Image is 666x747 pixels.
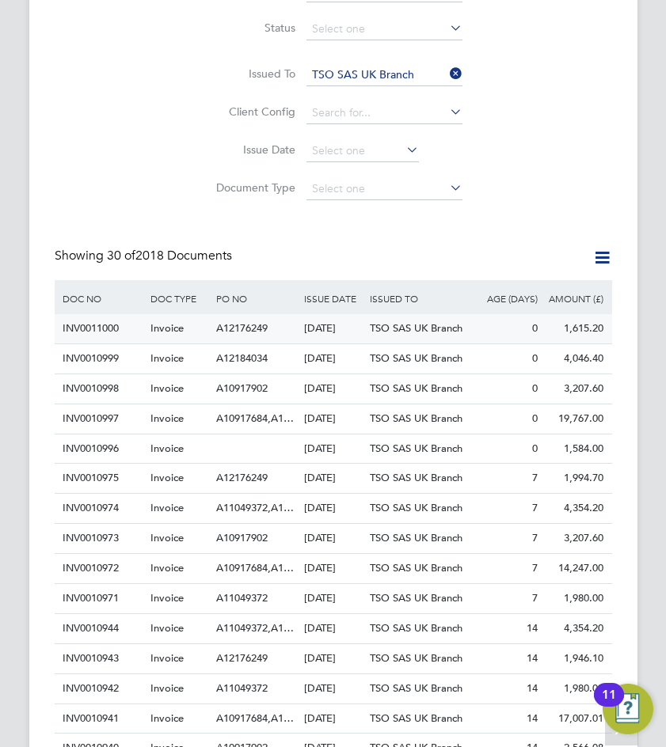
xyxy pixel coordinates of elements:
div: INV0010973 [59,524,147,553]
div: 1,994.70 [542,464,607,493]
div: 1,980.00 [542,584,607,613]
div: INV0010996 [59,434,147,464]
div: INV0010972 [59,554,147,583]
span: TSO SAS UK Branch [370,621,462,635]
span: A12184034 [216,351,268,365]
div: Showing [55,248,235,264]
button: Open Resource Center, 11 new notifications [603,684,653,734]
div: 19,767.00 [542,404,607,434]
div: AMOUNT (£) [542,280,607,317]
span: 14 [527,621,538,635]
span: Invoice [150,381,184,395]
div: 1,980.00 [542,674,607,703]
span: 30 of [107,248,135,264]
div: INV0010998 [59,374,147,404]
div: 14,247.00 [542,554,607,583]
div: INV0010944 [59,614,147,643]
span: TSO SAS UK Branch [370,531,462,544]
div: [DATE] [300,494,366,523]
span: A10917902 [216,531,268,544]
span: 0 [532,442,538,455]
span: Invoice [150,351,184,365]
span: A10917684,A1… [216,561,294,574]
span: Invoice [150,621,184,635]
div: INV0010974 [59,494,147,523]
span: A10917902 [216,381,268,395]
div: 1,584.00 [542,434,607,464]
div: [DATE] [300,344,366,373]
span: Invoice [150,471,184,484]
div: ISSUE DATE [300,280,366,317]
div: 1,615.20 [542,314,607,343]
div: 4,354.20 [542,494,607,523]
span: TSO SAS UK Branch [370,381,462,395]
span: 14 [527,651,538,665]
div: [DATE] [300,614,366,643]
span: 0 [532,321,538,335]
span: TSO SAS UK Branch [370,591,462,605]
span: Invoice [150,711,184,725]
span: A11049372 [216,681,268,695]
div: [DATE] [300,314,366,343]
input: Select one [306,178,462,200]
span: TSO SAS UK Branch [370,442,462,455]
span: 7 [532,531,538,544]
div: [DATE] [300,404,366,434]
span: A12176249 [216,321,268,335]
label: Issue Date [204,142,295,157]
input: Select one [306,18,462,40]
label: Client Config [204,104,295,119]
span: A11049372,A1… [216,501,294,514]
div: INV0010943 [59,644,147,673]
div: DOC TYPE [147,280,212,317]
span: TSO SAS UK Branch [370,471,462,484]
span: TSO SAS UK Branch [370,501,462,514]
div: PO NO [212,280,300,317]
div: [DATE] [300,554,366,583]
span: 7 [532,501,538,514]
span: TSO SAS UK Branch [370,681,462,695]
div: 17,007.01 [542,704,607,734]
span: A10917684,A1… [216,711,294,725]
label: Document Type [204,180,295,195]
div: 3,207.60 [542,374,607,404]
span: A11049372 [216,591,268,605]
div: INV0010941 [59,704,147,734]
div: [DATE] [300,374,366,404]
div: [DATE] [300,644,366,673]
div: [DATE] [300,704,366,734]
span: Invoice [150,531,184,544]
div: AGE (DAYS) [476,280,542,317]
div: INV0010942 [59,674,147,703]
span: Invoice [150,442,184,455]
div: [DATE] [300,524,366,553]
span: Invoice [150,321,184,335]
div: INV0010999 [59,344,147,373]
div: 4,354.20 [542,614,607,643]
span: TSO SAS UK Branch [370,321,462,335]
span: Invoice [150,651,184,665]
span: A12176249 [216,471,268,484]
div: [DATE] [300,434,366,464]
span: Invoice [150,561,184,574]
span: 7 [532,471,538,484]
div: INV0010975 [59,464,147,493]
div: INV0010971 [59,584,147,613]
span: A10917684,A1… [216,411,294,425]
div: INV0011000 [59,314,147,343]
span: Invoice [150,501,184,514]
span: 14 [527,681,538,695]
div: [DATE] [300,464,366,493]
span: Invoice [150,411,184,425]
div: 1,946.10 [542,644,607,673]
span: 7 [532,591,538,605]
span: TSO SAS UK Branch [370,651,462,665]
div: 3,207.60 [542,524,607,553]
span: A11049372,A1… [216,621,294,635]
span: 0 [532,411,538,425]
div: DOC NO [59,280,147,317]
div: 4,046.40 [542,344,607,373]
div: 11 [602,695,616,715]
span: Invoice [150,591,184,605]
span: 0 [532,381,538,395]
